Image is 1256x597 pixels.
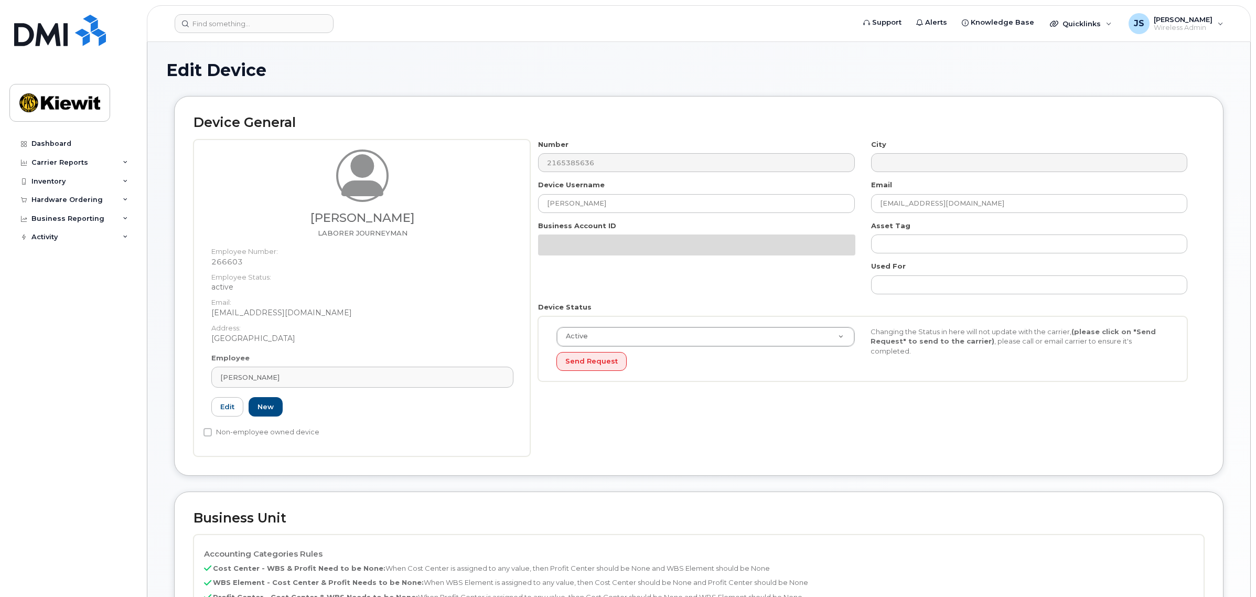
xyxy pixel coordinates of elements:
[538,302,592,312] label: Device Status
[211,282,513,292] dd: active
[249,397,283,417] a: New
[560,332,588,341] span: Active
[213,578,424,587] b: WBS Element - Cost Center & Profit Needs to be None:
[211,333,513,344] dd: [GEOGRAPHIC_DATA]
[211,257,513,267] dd: 266603
[211,211,513,225] h3: [PERSON_NAME]
[194,511,1204,526] h2: Business Unit
[204,578,1194,588] p: When WBS Element is assigned to any value, then Cost Center should be None and Profit Center shou...
[538,221,616,231] label: Business Account ID
[863,327,1177,356] div: Changing the Status in here will not update with the carrier, , please call or email carrier to e...
[211,267,513,282] dt: Employee Status:
[194,115,1204,130] h2: Device General
[203,426,319,439] label: Non-employee owned device
[204,563,1194,573] p: When Cost Center is assigned to any value, then Profit Center should be None and WBS Element shou...
[211,318,513,333] dt: Address:
[538,180,605,190] label: Device Username
[871,140,886,150] label: City
[211,353,250,363] label: Employee
[213,564,385,572] b: Cost Center - WBS & Profit Need to be None:
[556,352,627,371] button: Send Request
[211,292,513,307] dt: Email:
[166,61,1231,79] h1: Edit Device
[211,397,243,417] a: Edit
[871,180,892,190] label: Email
[318,229,407,237] span: Job title
[204,550,1194,559] h4: Accounting Categories Rules
[211,367,513,388] a: [PERSON_NAME]
[203,428,212,436] input: Non-employee owned device
[211,307,513,318] dd: [EMAIL_ADDRESS][DOMAIN_NAME]
[557,327,854,346] a: Active
[211,241,513,257] dt: Employee Number:
[538,140,568,150] label: Number
[871,221,910,231] label: Asset Tag
[220,372,280,382] span: [PERSON_NAME]
[871,261,906,271] label: Used For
